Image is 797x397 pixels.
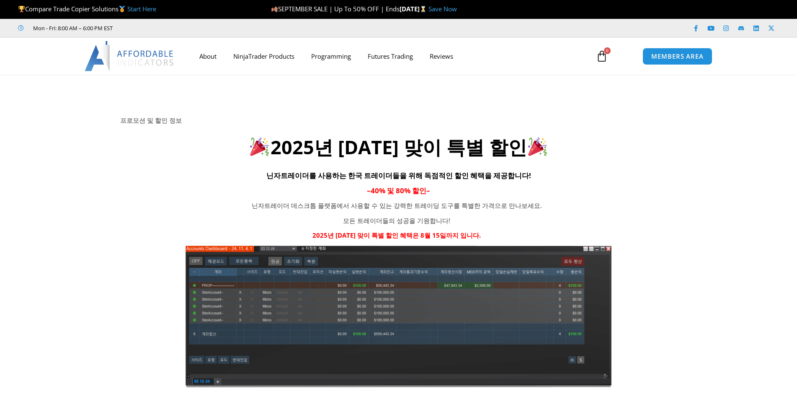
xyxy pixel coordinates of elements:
[120,117,677,125] h6: 프로모션 및 할인 정보
[225,200,569,212] p: 닌자트레이더 데스크톱 플랫폼에서 사용할 수 있는 강력한 트레이딩 도구를 특별한 가격으로 만나보세요.
[312,231,481,239] strong: 2025년 [DATE] 맞이 특별 할인 혜택은 8월 15일까지 입니다.
[651,53,704,60] span: MEMBERS AREA
[583,44,620,68] a: 0
[421,47,462,66] a: Reviews
[528,137,547,156] img: 🎉
[191,47,225,66] a: About
[367,186,371,195] span: –
[124,24,250,32] iframe: Customer reviews powered by Trustpilot
[359,47,421,66] a: Futures Trading
[119,6,125,12] img: 🥇
[31,23,113,33] span: Mon - Fri: 8:00 AM – 6:00 PM EST
[184,244,613,388] img: KoreanTranslation | Affordable Indicators – NinjaTrader
[420,6,426,12] img: ⌛
[127,5,156,13] a: Start Here
[271,5,400,13] span: SEPTEMBER SALE | Up To 50% OFF | Ends
[85,41,175,71] img: LogoAI | Affordable Indicators – NinjaTrader
[426,186,430,195] span: –
[225,215,569,227] p: 모든 트레이더들의 성공을 기원합니다!
[642,48,712,65] a: MEMBERS AREA
[18,5,156,13] span: Compare Trade Copier Solutions
[271,6,278,12] img: 🍂
[400,5,428,13] strong: [DATE]
[18,6,25,12] img: 🏆
[303,47,359,66] a: Programming
[191,47,586,66] nav: Menu
[120,135,677,160] h2: 2025년 [DATE] 맞이 특별 할인
[371,186,426,195] span: 40% 및 80% 할인
[266,171,531,180] span: 닌자트레이더를 사용하는 한국 트레이더들을 위해 독점적인 할인 혜택을 제공합니다!
[428,5,457,13] a: Save Now
[250,137,269,156] img: 🎉
[225,47,303,66] a: NinjaTrader Products
[604,47,611,54] span: 0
